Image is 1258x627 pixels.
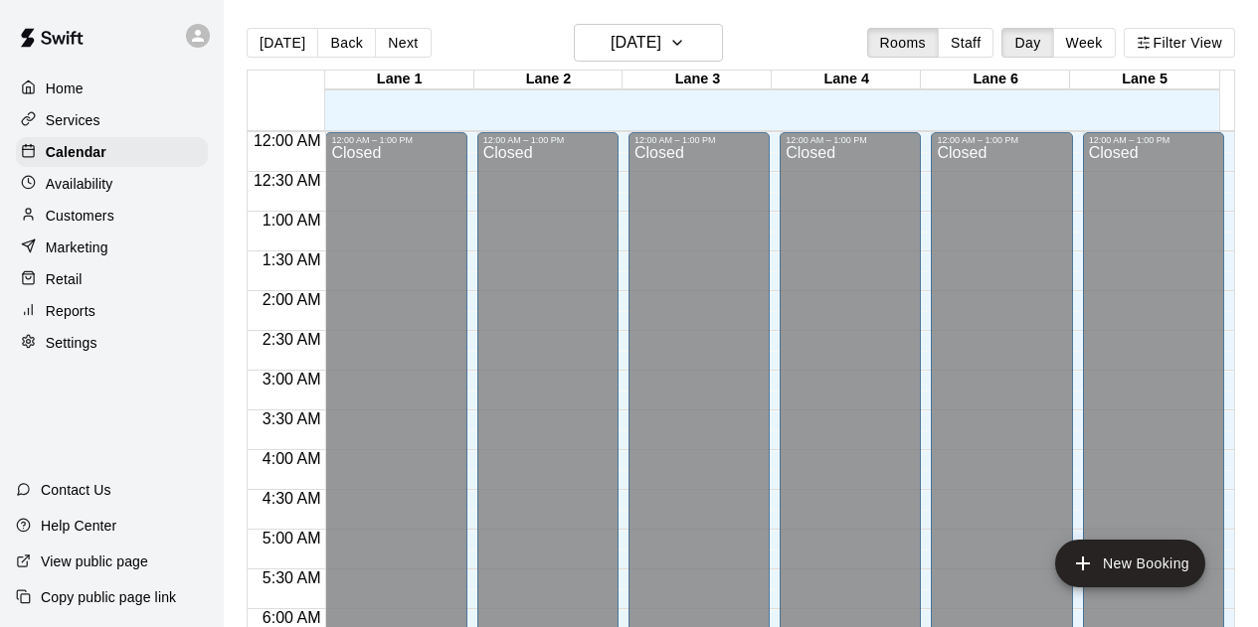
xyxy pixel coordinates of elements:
a: Retail [16,264,208,294]
div: Lane 6 [921,71,1070,89]
button: Next [375,28,431,58]
p: Copy public page link [41,587,176,607]
button: Filter View [1124,28,1235,58]
p: Marketing [46,237,108,257]
button: Week [1053,28,1116,58]
div: Lane 1 [325,71,474,89]
p: Settings [46,333,97,353]
p: Customers [46,206,114,226]
span: 5:00 AM [258,530,326,547]
button: [DATE] [247,28,318,58]
button: add [1055,540,1205,587]
p: Calendar [46,142,106,162]
span: 5:30 AM [258,569,326,586]
p: Availability [46,174,113,194]
button: Staff [938,28,994,58]
div: Lane 2 [474,71,624,89]
span: 12:00 AM [249,132,326,149]
span: 3:30 AM [258,410,326,427]
span: 1:00 AM [258,212,326,229]
div: 12:00 AM – 1:00 PM [483,135,613,145]
a: Settings [16,328,208,358]
button: Back [317,28,376,58]
h6: [DATE] [611,29,661,57]
a: Marketing [16,233,208,262]
a: Customers [16,201,208,231]
p: Home [46,78,84,98]
p: Contact Us [41,480,111,500]
span: 4:00 AM [258,450,326,467]
span: 12:30 AM [249,172,326,189]
div: 12:00 AM – 1:00 PM [937,135,1066,145]
div: 12:00 AM – 1:00 PM [634,135,764,145]
div: Lane 5 [1070,71,1219,89]
p: Help Center [41,516,116,536]
span: 4:30 AM [258,490,326,507]
p: View public page [41,551,148,571]
div: 12:00 AM – 1:00 PM [1089,135,1218,145]
div: 12:00 AM – 1:00 PM [331,135,460,145]
p: Reports [46,301,95,321]
a: Calendar [16,137,208,167]
a: Reports [16,296,208,326]
p: Services [46,110,100,130]
span: 3:00 AM [258,371,326,388]
span: 2:00 AM [258,291,326,308]
a: Availability [16,169,208,199]
button: Rooms [867,28,939,58]
span: 2:30 AM [258,331,326,348]
a: Services [16,105,208,135]
div: 12:00 AM – 1:00 PM [786,135,915,145]
button: [DATE] [574,24,723,62]
span: 6:00 AM [258,609,326,626]
div: Lane 3 [623,71,772,89]
button: Day [1001,28,1053,58]
a: Home [16,74,208,103]
div: Lane 4 [772,71,921,89]
p: Retail [46,269,83,289]
span: 1:30 AM [258,251,326,268]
